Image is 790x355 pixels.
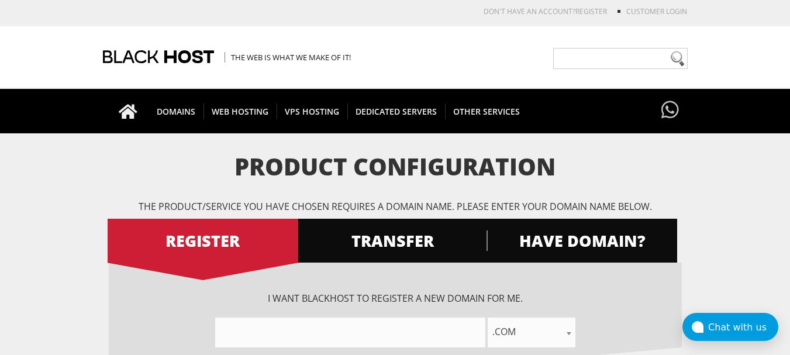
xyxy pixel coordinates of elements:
a: Go to homepage [107,89,149,133]
li: Don't have an account? [466,6,607,16]
a: VPS HOSTING [277,89,348,133]
h1: Product Configuration [109,154,682,180]
span: .com [488,318,575,347]
span: .com [488,323,575,340]
div: Chat with us [708,322,778,333]
span: VPS HOSTING [277,104,348,119]
span: WEB HOSTING [203,104,277,119]
p: The product/service you have chosen requires a domain name. Please enter your domain name below. [109,200,682,213]
span: DEDICATED SERVERS [347,104,446,119]
span: TRANSFER [297,230,488,251]
a: Customer Login [626,6,687,16]
a: TRANSFER [297,219,488,263]
a: Have questions? [658,89,682,132]
span: DOMAINS [149,104,204,119]
a: REGISTER [108,219,298,263]
span: The Web is what we make of it! [225,52,351,63]
span: OTHER SERVICES [445,104,528,119]
a: DEDICATED SERVERS [347,89,446,133]
a: HAVE DOMAIN? [487,219,677,263]
a: REGISTER [575,6,607,16]
button: Chat with us [682,313,778,341]
a: WEB HOSTING [203,89,277,133]
a: DOMAINS [149,89,204,133]
a: OTHER SERVICES [445,89,528,133]
span: HAVE DOMAIN? [487,230,677,251]
span: REGISTER [108,230,298,251]
div: I want BlackHOST to register a new domain for me. [109,292,682,347]
input: Need help? [553,48,688,69]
